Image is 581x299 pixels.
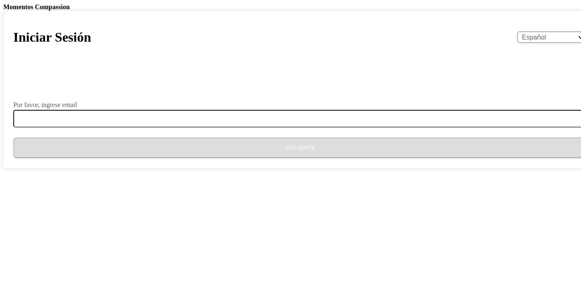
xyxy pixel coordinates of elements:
label: Por favor, ingrese email [13,102,77,108]
b: Momentos Compassion [3,3,70,10]
h1: Iniciar Sesión [13,30,91,45]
